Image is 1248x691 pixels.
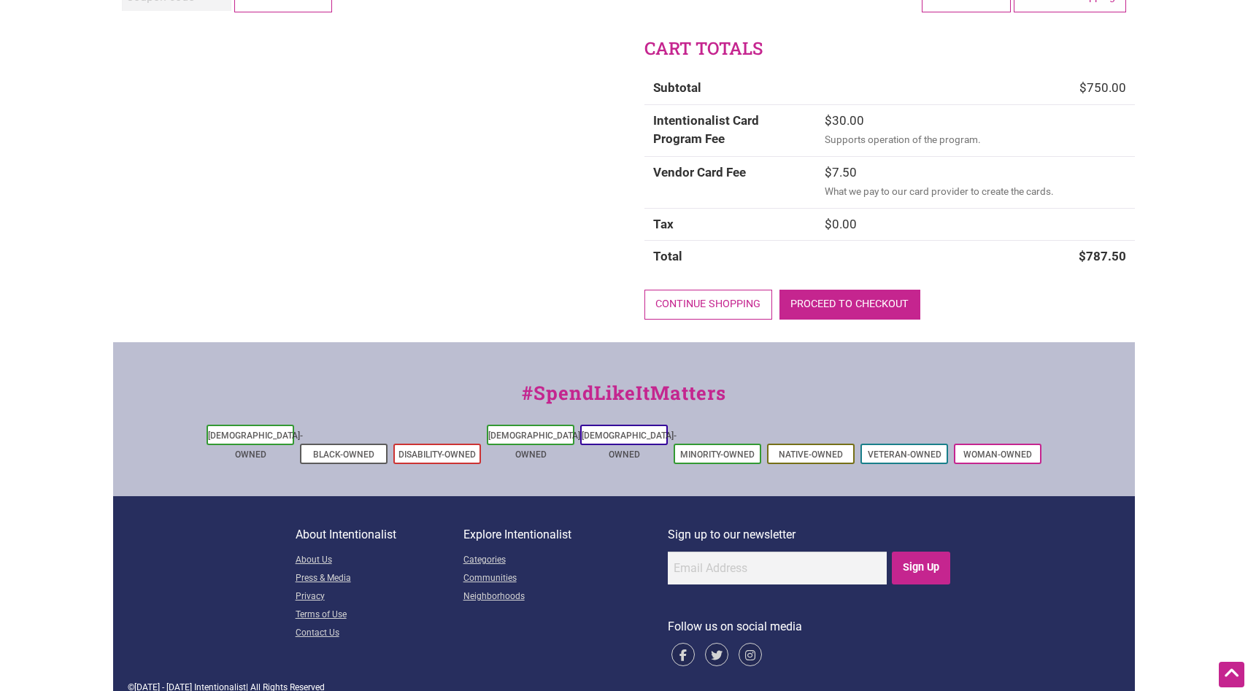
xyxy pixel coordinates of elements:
span: $ [1079,249,1086,263]
th: Intentionalist Card Program Fee [644,104,816,156]
a: About Us [296,552,463,570]
p: Follow us on social media [668,617,953,636]
span: $ [825,165,832,179]
h2: Cart totals [644,36,1135,61]
div: #SpendLikeItMatters [113,379,1135,422]
p: Sign up to our newsletter [668,525,953,544]
p: About Intentionalist [296,525,463,544]
bdi: 750.00 [1079,80,1126,95]
a: Disability-Owned [398,449,476,460]
th: Tax [644,208,816,241]
a: Black-Owned [313,449,374,460]
bdi: 787.50 [1079,249,1126,263]
span: $ [825,113,832,128]
a: Native-Owned [779,449,843,460]
a: Continue shopping [644,290,772,320]
bdi: 30.00 [825,113,864,128]
a: Contact Us [296,625,463,643]
a: Woman-Owned [963,449,1032,460]
a: Communities [463,570,668,588]
small: What we pay to our card provider to create the cards. [825,185,1054,197]
a: [DEMOGRAPHIC_DATA]-Owned [488,431,583,460]
bdi: 7.50 [825,165,857,179]
th: Total [644,240,816,273]
a: Categories [463,552,668,570]
th: Vendor Card Fee [644,156,816,208]
a: Press & Media [296,570,463,588]
a: Terms of Use [296,606,463,625]
a: [DEMOGRAPHIC_DATA]-Owned [208,431,303,460]
a: Neighborhoods [463,588,668,606]
bdi: 0.00 [825,217,857,231]
span: $ [825,217,832,231]
div: Scroll Back to Top [1219,662,1244,687]
input: Email Address [668,552,887,584]
p: Explore Intentionalist [463,525,668,544]
small: Supports operation of the program. [825,134,981,145]
th: Subtotal [644,72,816,104]
input: Sign Up [892,552,951,584]
a: [DEMOGRAPHIC_DATA]-Owned [582,431,677,460]
a: Minority-Owned [680,449,755,460]
a: Privacy [296,588,463,606]
a: Veteran-Owned [868,449,941,460]
a: Proceed to checkout [779,290,920,320]
span: $ [1079,80,1087,95]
